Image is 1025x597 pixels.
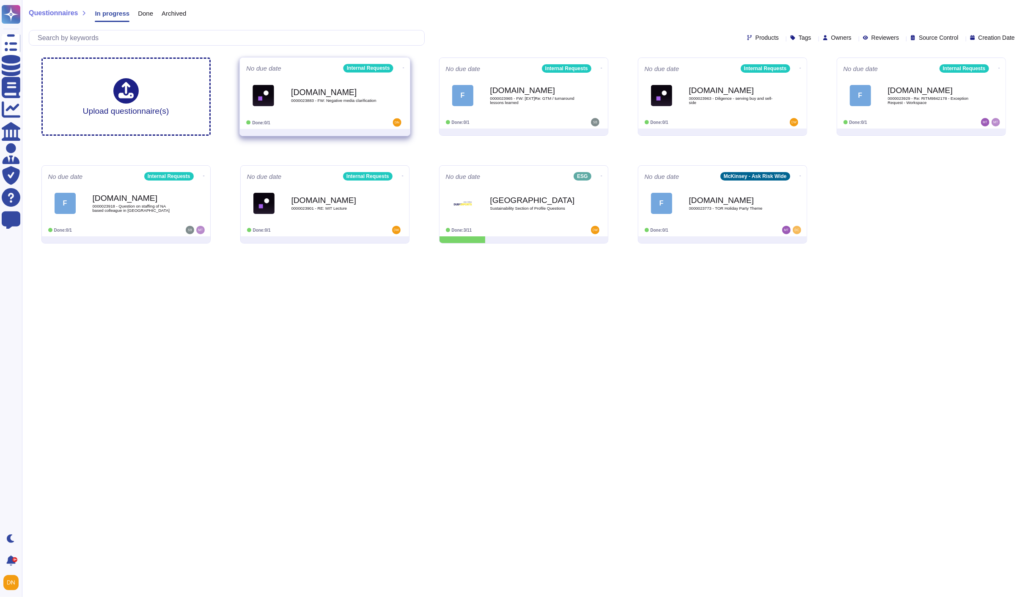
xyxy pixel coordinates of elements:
div: McKinsey - Ask Risk Wide [720,172,790,181]
span: Sustainability Section of Profile Questions [490,206,575,211]
div: F [55,193,76,214]
span: Done [138,10,153,16]
span: In progress [95,10,129,16]
b: [DOMAIN_NAME] [689,196,774,204]
span: 0000023965 - FW: [EXT]Re: GTM / turnaround lessons learned [490,96,575,104]
img: user [3,575,19,590]
input: Search by keywords [33,30,424,45]
div: Internal Requests [542,64,591,73]
span: 0000023901 - RE: MIT Lecture [291,206,376,211]
b: [DOMAIN_NAME] [689,86,774,94]
img: user [790,118,798,126]
span: Questionnaires [29,10,78,16]
div: ESG [574,172,591,181]
img: user [591,226,599,234]
span: Done: 0/1 [651,120,668,125]
span: Creation Date [978,35,1015,41]
span: Done: 0/1 [54,228,72,233]
span: Done: 0/1 [252,120,270,125]
div: Internal Requests [940,64,989,73]
div: F [452,85,473,106]
span: No due date [645,173,679,180]
div: F [850,85,871,106]
b: [GEOGRAPHIC_DATA] [490,196,575,204]
span: Reviewers [871,35,899,41]
b: [DOMAIN_NAME] [291,196,376,204]
span: Done: 3/11 [452,228,472,233]
b: [DOMAIN_NAME] [291,88,376,96]
span: 0000023773 - TOR Holiday Party Theme [689,206,774,211]
span: No due date [645,66,679,72]
span: Done: 0/1 [849,120,867,125]
img: user [196,226,205,234]
span: 0000023883 - FW: Negative media clarification [291,99,376,103]
b: [DOMAIN_NAME] [888,86,973,94]
img: user [591,118,599,126]
span: No due date [246,65,281,71]
span: Owners [831,35,852,41]
div: F [651,193,672,214]
span: No due date [446,66,481,72]
div: Upload questionnaire(s) [83,78,169,115]
span: 0000023963 - Diligence - serving buy and sell-side [689,96,774,104]
div: Internal Requests [343,172,393,181]
span: No due date [48,173,83,180]
span: Done: 0/1 [253,228,271,233]
img: user [186,226,194,234]
span: Archived [162,10,186,16]
span: 0000023929 - Re: RITM9842178 - Exception Request - Workspace [888,96,973,104]
span: No due date [446,173,481,180]
button: user [2,573,25,592]
img: user [392,226,401,234]
span: No due date [247,173,282,180]
div: Internal Requests [741,64,790,73]
img: user [793,226,801,234]
span: Tags [799,35,811,41]
span: Done: 0/1 [452,120,470,125]
span: Source Control [919,35,958,41]
b: [DOMAIN_NAME] [490,86,575,94]
span: Done: 0/1 [651,228,668,233]
img: user [992,118,1000,126]
img: Logo [253,193,275,214]
span: Products [756,35,779,41]
div: Internal Requests [144,172,194,181]
img: Logo [253,85,274,106]
img: Logo [651,85,672,106]
b: [DOMAIN_NAME] [93,194,177,202]
img: user [782,226,791,234]
img: user [981,118,989,126]
img: user [393,118,401,127]
div: 9+ [12,557,17,562]
span: 0000023918 - Question on staffing of NA based colleague in [GEOGRAPHIC_DATA] [93,204,177,212]
div: Internal Requests [343,64,393,72]
img: Logo [452,193,473,214]
span: No due date [844,66,878,72]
